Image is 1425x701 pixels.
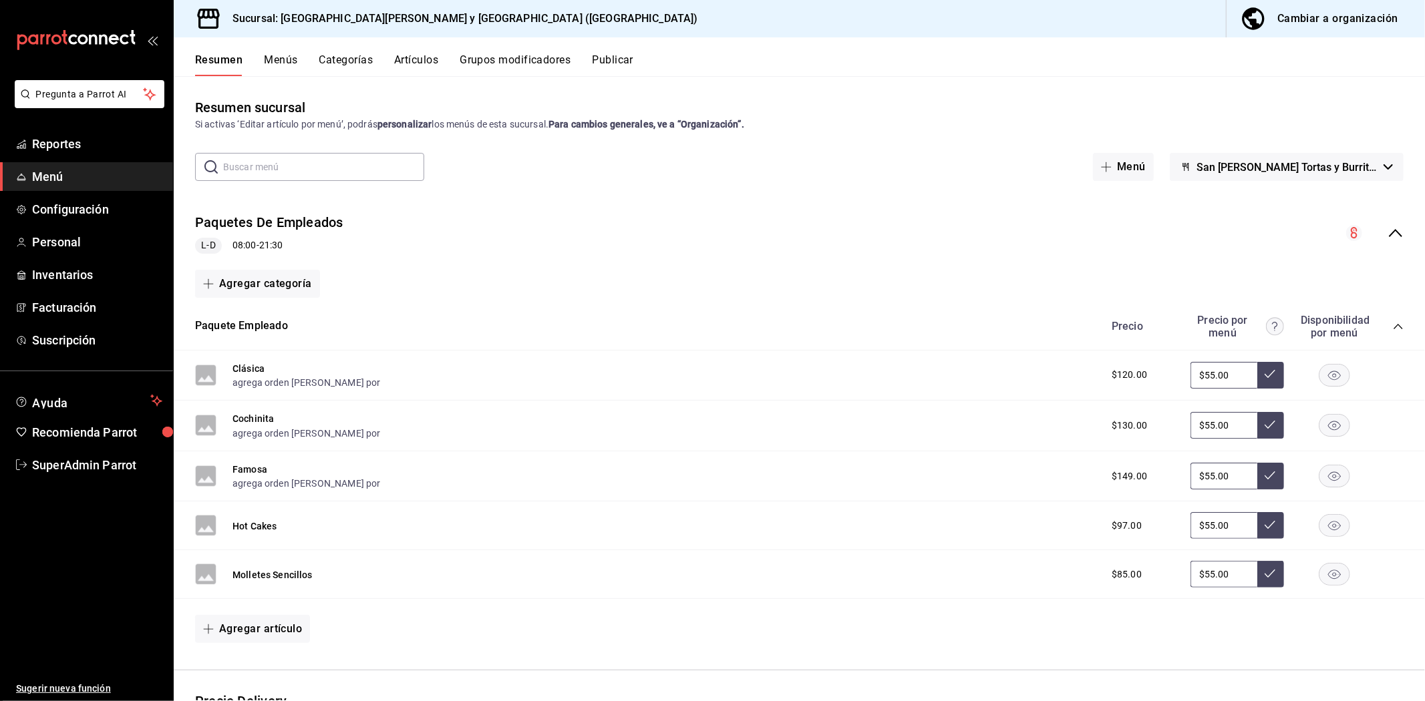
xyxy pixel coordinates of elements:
[32,168,162,186] span: Menú
[1112,567,1142,581] span: $85.00
[1112,469,1147,483] span: $149.00
[195,53,1425,76] div: navigation tabs
[36,87,144,101] span: Pregunta a Parrot AI
[196,238,220,252] span: L-D
[15,80,164,108] button: Pregunta a Parrot AI
[232,412,274,425] button: Cochinita
[32,266,162,284] span: Inventarios
[147,35,158,45] button: open_drawer_menu
[32,393,145,409] span: Ayuda
[195,615,310,643] button: Agregar artículo
[223,154,424,180] input: Buscar menú
[195,118,1404,132] div: Si activas ‘Editar artículo por menú’, podrás los menús de esta sucursal.
[1197,161,1378,174] span: San [PERSON_NAME] Tortas y Burritos - [GEOGRAPHIC_DATA]
[548,119,744,130] strong: Para cambios generales, ve a “Organización”.
[264,53,297,76] button: Menús
[1301,314,1368,339] div: Disponibilidad por menú
[232,427,381,440] button: agrega orden [PERSON_NAME] por
[232,463,267,476] button: Famosa
[32,298,162,316] span: Facturación
[232,362,265,375] button: Clásica
[195,53,243,76] button: Resumen
[1191,412,1257,439] input: Sin ajuste
[1098,320,1184,332] div: Precio
[195,97,305,118] div: Resumen sucursal
[319,53,373,76] button: Categorías
[1191,314,1284,339] div: Precio por menú
[174,202,1425,264] div: collapse-menu-row
[9,97,164,111] a: Pregunta a Parrot AI
[1393,321,1404,332] button: collapse-category-row
[460,53,571,76] button: Grupos modificadores
[232,568,313,581] button: Molletes Sencillos
[1191,463,1257,489] input: Sin ajuste
[222,11,698,27] h3: Sucursal: [GEOGRAPHIC_DATA][PERSON_NAME] y [GEOGRAPHIC_DATA] ([GEOGRAPHIC_DATA])
[377,119,432,130] strong: personalizar
[195,270,320,298] button: Agregar categoría
[195,238,343,254] div: 08:00 - 21:30
[195,213,343,232] button: Paquetes De Empleados
[32,423,162,441] span: Recomienda Parrot
[232,376,381,389] button: agrega orden [PERSON_NAME] por
[32,135,162,153] span: Reportes
[1191,362,1257,389] input: Sin ajuste
[232,477,381,490] button: agrega orden [PERSON_NAME] por
[1170,153,1404,181] button: San [PERSON_NAME] Tortas y Burritos - [GEOGRAPHIC_DATA]
[1191,512,1257,539] input: Sin ajuste
[32,200,162,218] span: Configuración
[592,53,633,76] button: Publicar
[1112,368,1147,382] span: $120.00
[32,456,162,474] span: SuperAdmin Parrot
[394,53,438,76] button: Artículos
[32,233,162,251] span: Personal
[1093,153,1154,181] button: Menú
[1112,419,1147,433] span: $130.00
[16,682,162,696] span: Sugerir nueva función
[1112,519,1142,533] span: $97.00
[195,318,288,334] button: Paquete Empleado
[1277,9,1398,28] div: Cambiar a organización
[1191,561,1257,588] input: Sin ajuste
[32,331,162,349] span: Suscripción
[232,519,277,533] button: Hot Cakes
